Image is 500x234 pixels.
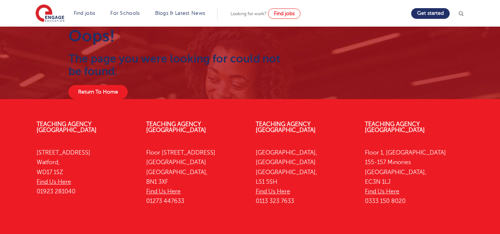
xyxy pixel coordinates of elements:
a: Teaching Agency [GEOGRAPHIC_DATA] [256,121,316,133]
a: Blogs & Latest News [155,10,205,16]
a: Teaching Agency [GEOGRAPHIC_DATA] [146,121,206,133]
img: Engage Education [36,4,64,23]
a: For Schools [110,10,140,16]
a: Teaching Agency [GEOGRAPHIC_DATA] [37,121,97,133]
a: Find Us Here [365,188,399,195]
p: [STREET_ADDRESS] Watford, WD17 1SZ 01923 281040 [37,148,135,196]
a: Find Us Here [146,188,181,195]
p: [GEOGRAPHIC_DATA], [GEOGRAPHIC_DATA] [GEOGRAPHIC_DATA], LS1 5SH 0113 323 7633 [256,148,354,206]
a: Find jobs [74,10,95,16]
a: Teaching Agency [GEOGRAPHIC_DATA] [365,121,425,133]
a: Return To Home [68,85,128,99]
a: Find jobs [268,9,301,19]
h2: The page you were looking for could not be found. [68,52,282,78]
a: Find Us Here [256,188,290,195]
a: Get started [411,8,450,19]
p: Floor 1, [GEOGRAPHIC_DATA] 155-157 Minories [GEOGRAPHIC_DATA], EC3N 1LJ 0333 150 8020 [365,148,463,206]
h1: Oops! [68,27,282,45]
span: Looking for work? [231,11,266,16]
span: Find jobs [274,11,295,16]
p: Floor [STREET_ADDRESS] [GEOGRAPHIC_DATA] [GEOGRAPHIC_DATA], BN1 3XF 01273 447633 [146,148,245,206]
a: Find Us Here [37,179,71,185]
